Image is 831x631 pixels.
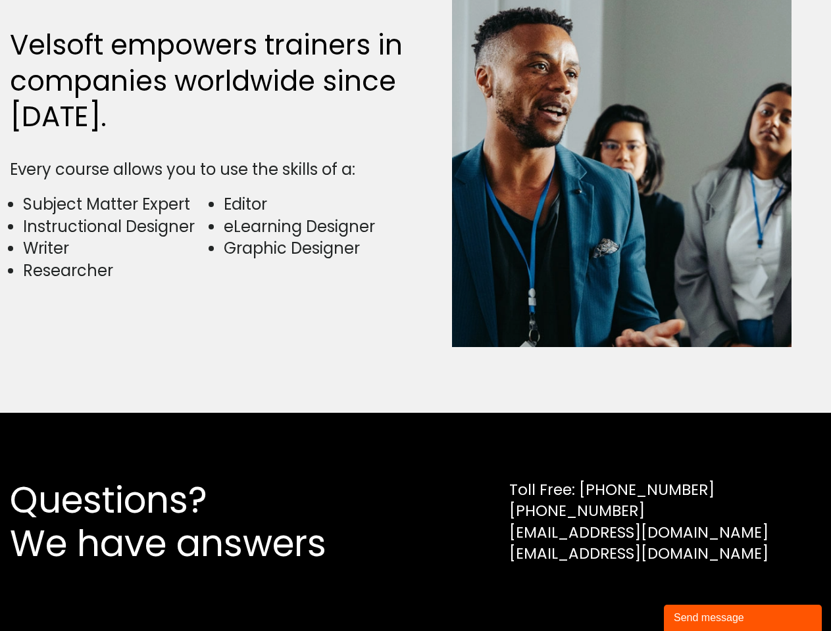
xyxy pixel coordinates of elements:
[224,193,409,216] li: Editor
[509,479,768,564] div: Toll Free: [PHONE_NUMBER] [PHONE_NUMBER] [EMAIL_ADDRESS][DOMAIN_NAME] [EMAIL_ADDRESS][DOMAIN_NAME]
[10,479,374,565] h2: Questions? We have answers
[23,193,208,216] li: Subject Matter Expert
[10,158,409,181] div: Every course allows you to use the skills of a:
[664,602,824,631] iframe: chat widget
[23,216,208,238] li: Instructional Designer
[10,28,409,135] h2: Velsoft empowers trainers in companies worldwide since [DATE].
[23,237,208,260] li: Writer
[224,237,409,260] li: Graphic Designer
[224,216,409,238] li: eLearning Designer
[23,260,208,282] li: Researcher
